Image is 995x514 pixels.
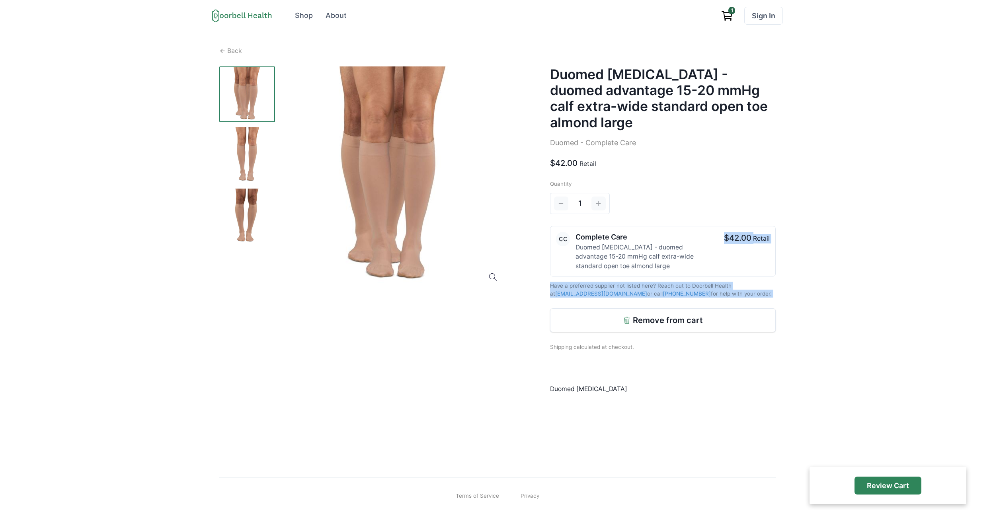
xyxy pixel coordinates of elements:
p: Retail [579,159,596,169]
p: Duomed - Complete Care [550,138,776,148]
h2: Duomed [MEDICAL_DATA] - duomed advantage 15-20 mmHg calf extra-wide standard open toe almond large [550,66,776,130]
button: Increment [591,197,606,211]
p: Quantity [550,180,776,188]
span: Duomed [MEDICAL_DATA] [550,385,627,393]
p: Remove from cart [633,315,703,325]
a: Privacy [521,492,539,500]
img: u70chhxosoikkkk4sf3rwoyffqb5 [219,189,275,244]
button: Review Cart [855,477,922,495]
p: $42.00 [550,157,577,169]
p: Back [227,46,242,56]
a: Sign In [744,7,783,25]
a: Terms of Service [456,492,499,500]
p: Shipping calculated at checkout. [550,332,776,351]
div: Shop [295,10,313,21]
div: About [326,10,347,21]
a: [PHONE_NUMBER] [663,290,711,297]
p: Retail [753,234,770,243]
img: 4olxheni1ecvyw9s3wbpe3pxyypx [219,66,275,122]
a: [EMAIL_ADDRESS][DOMAIN_NAME] [555,290,647,297]
img: 5km24btrpe5nkuwfxbbmok419nhd [219,127,275,183]
p: Duomed [MEDICAL_DATA] - duomed advantage 15-20 mmHg calf extra-wide standard open toe almond large [576,243,713,271]
p: Have a preferred supplier not listed here? Reach out to Doorbell Health at or call for help with ... [550,282,776,298]
a: About [320,7,352,25]
span: 1 [728,7,735,14]
p: Complete Care [576,232,713,243]
button: Remove from cart [550,308,776,332]
a: View cart [717,7,737,25]
button: Decrement [554,197,568,211]
a: Shop [290,7,318,25]
p: Review Cart [867,481,909,490]
span: 1 [578,198,582,209]
p: $42.00 [724,232,751,244]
